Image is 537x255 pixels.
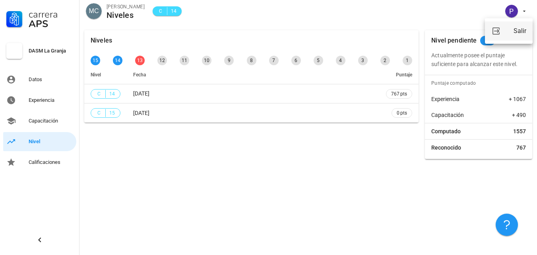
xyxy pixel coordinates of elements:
[291,56,301,65] div: 6
[107,11,145,19] div: Niveles
[29,97,73,103] div: Experiencia
[431,51,526,68] p: Actualmente posee el puntaje suficiente para alcanzar este nivel.
[29,159,73,165] div: Calificaciones
[3,132,76,151] a: Nivel
[431,127,461,135] span: Computado
[89,3,99,19] span: MC
[3,91,76,110] a: Experiencia
[202,56,211,65] div: 10
[505,5,518,18] div: avatar
[96,90,102,98] span: C
[29,138,73,145] div: Nivel
[127,65,380,84] th: Fecha
[247,56,256,65] div: 8
[29,118,73,124] div: Capacitación
[403,56,412,65] div: 1
[336,56,345,65] div: 4
[397,109,407,117] span: 0 pts
[109,90,115,98] span: 14
[29,19,73,29] div: APS
[91,56,100,65] div: 15
[133,72,146,78] span: Fecha
[91,72,101,78] span: Nivel
[224,56,234,65] div: 9
[113,56,122,65] div: 14
[516,144,526,152] span: 767
[29,76,73,83] div: Datos
[380,56,390,65] div: 2
[157,7,164,15] span: C
[3,111,76,130] a: Capacitación
[107,3,145,11] div: [PERSON_NAME]
[96,109,102,117] span: C
[431,111,464,119] span: Capacitación
[157,56,167,65] div: 12
[109,109,115,117] span: 15
[391,90,407,98] span: 767 pts
[3,153,76,172] a: Calificaciones
[171,7,177,15] span: 14
[428,75,532,91] div: Puntaje computado
[509,95,526,103] span: + 1067
[29,10,73,19] div: Carrera
[431,30,477,51] div: Nivel pendiente
[133,90,149,97] span: [DATE]
[180,56,189,65] div: 11
[84,65,127,84] th: Nivel
[269,56,279,65] div: 7
[314,56,323,65] div: 5
[133,110,149,116] span: [DATE]
[91,30,112,51] div: Niveles
[380,65,419,84] th: Puntaje
[396,72,412,78] span: Puntaje
[512,111,526,119] span: + 490
[431,144,461,152] span: Reconocido
[358,56,368,65] div: 3
[86,3,102,19] div: avatar
[135,56,145,65] div: 13
[514,23,526,39] div: Salir
[3,70,76,89] a: Datos
[513,127,526,135] span: 1557
[431,95,459,103] span: Experiencia
[29,48,73,54] div: DASM La Granja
